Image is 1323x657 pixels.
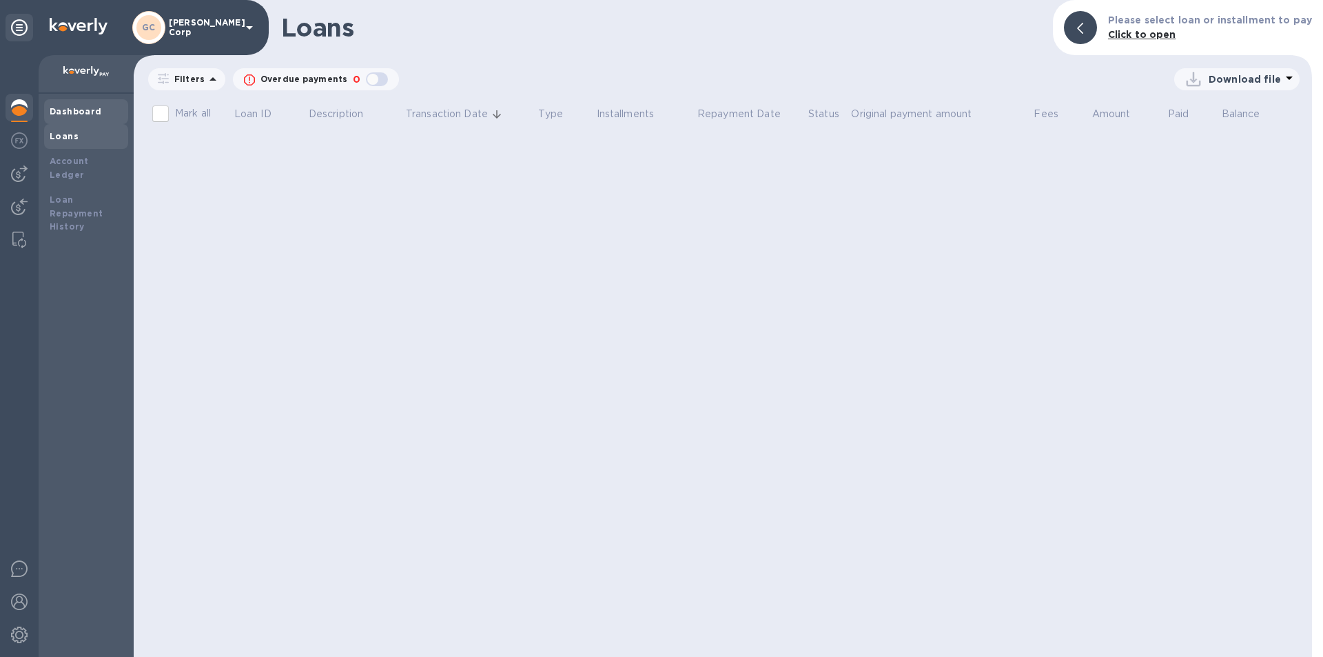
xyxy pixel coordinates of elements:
span: Paid [1168,107,1207,121]
b: Click to open [1108,29,1176,40]
p: Filters [169,73,205,85]
img: Logo [50,18,107,34]
p: Overdue payments [260,73,347,85]
button: Overdue payments0 [233,68,399,90]
span: Original payment amount [851,107,989,121]
span: Installments [597,107,673,121]
b: Loans [50,131,79,141]
b: Please select loan or installment to pay [1108,14,1312,26]
p: Installments [597,107,655,121]
p: [PERSON_NAME] Corp [169,18,238,37]
span: Fees [1034,107,1076,121]
span: Type [538,107,581,121]
p: Original payment amount [851,107,972,121]
span: Amount [1092,107,1149,121]
p: Amount [1092,107,1131,121]
p: Fees [1034,107,1058,121]
p: Download file [1209,72,1281,86]
h1: Loans [281,13,1042,42]
p: Paid [1168,107,1189,121]
p: Balance [1222,107,1260,121]
img: Foreign exchange [11,132,28,149]
p: Transaction Date [406,107,488,121]
b: Dashboard [50,106,102,117]
b: Account Ledger [50,156,89,180]
div: Unpin categories [6,14,33,41]
b: GC [142,22,156,32]
p: Type [538,107,563,121]
span: Balance [1222,107,1278,121]
p: Mark all [175,106,211,121]
span: Transaction Date [406,107,506,121]
p: Description [309,107,363,121]
span: Loan ID [234,107,289,121]
p: 0 [353,72,360,87]
p: Repayment Date [697,107,781,121]
b: Loan Repayment History [50,194,103,232]
span: Description [309,107,381,121]
p: Status [808,107,839,121]
p: Loan ID [234,107,271,121]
